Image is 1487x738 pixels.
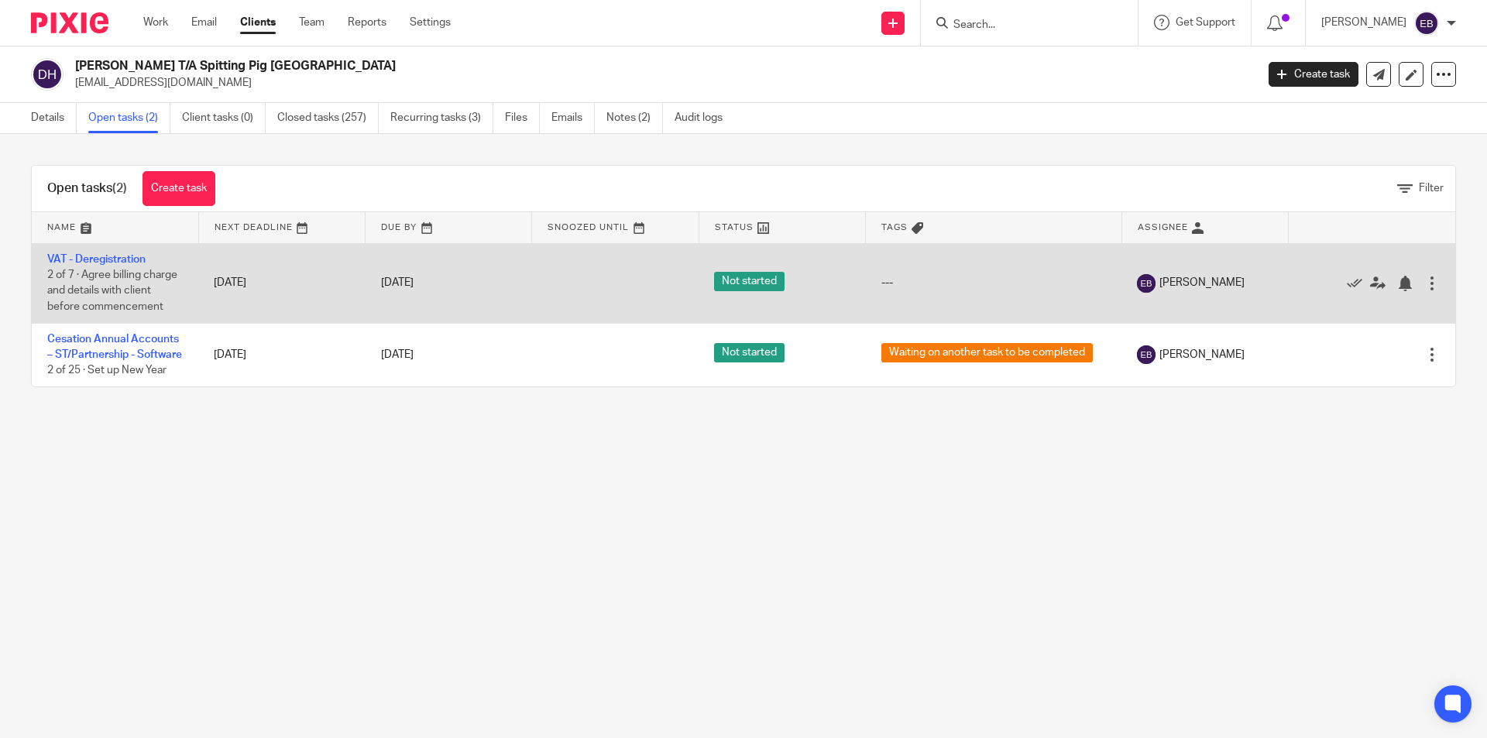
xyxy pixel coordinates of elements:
[47,269,177,312] span: 2 of 7 · Agree billing charge and details with client before commencement
[881,343,1093,362] span: Waiting on another task to be completed
[1137,345,1156,364] img: svg%3E
[75,58,1011,74] h2: [PERSON_NAME] T/A Spitting Pig [GEOGRAPHIC_DATA]
[675,103,734,133] a: Audit logs
[143,15,168,30] a: Work
[714,343,785,362] span: Not started
[410,15,451,30] a: Settings
[381,277,414,288] span: [DATE]
[714,272,785,291] span: Not started
[75,75,1245,91] p: [EMAIL_ADDRESS][DOMAIN_NAME]
[112,182,127,194] span: (2)
[299,15,325,30] a: Team
[198,323,365,386] td: [DATE]
[198,243,365,323] td: [DATE]
[31,103,77,133] a: Details
[390,103,493,133] a: Recurring tasks (3)
[47,180,127,197] h1: Open tasks
[606,103,663,133] a: Notes (2)
[1414,11,1439,36] img: svg%3E
[348,15,386,30] a: Reports
[88,103,170,133] a: Open tasks (2)
[381,349,414,360] span: [DATE]
[548,223,629,232] span: Snoozed Until
[1347,275,1370,290] a: Mark as done
[1159,347,1245,362] span: [PERSON_NAME]
[715,223,754,232] span: Status
[47,334,182,360] a: Cesation Annual Accounts – ST/Partnership - Software
[1137,274,1156,293] img: svg%3E
[277,103,379,133] a: Closed tasks (257)
[47,254,146,265] a: VAT - Deregistration
[551,103,595,133] a: Emails
[505,103,540,133] a: Files
[881,223,908,232] span: Tags
[143,171,215,206] a: Create task
[240,15,276,30] a: Clients
[191,15,217,30] a: Email
[31,58,64,91] img: svg%3E
[47,365,167,376] span: 2 of 25 · Set up New Year
[1159,275,1245,290] span: [PERSON_NAME]
[881,275,1107,290] div: ---
[1321,15,1406,30] p: [PERSON_NAME]
[1176,17,1235,28] span: Get Support
[182,103,266,133] a: Client tasks (0)
[31,12,108,33] img: Pixie
[952,19,1091,33] input: Search
[1419,183,1444,194] span: Filter
[1269,62,1358,87] a: Create task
